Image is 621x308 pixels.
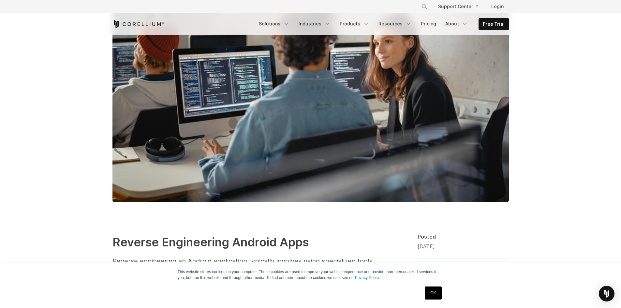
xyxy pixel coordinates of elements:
a: Free Trial [479,18,509,30]
a: Corellium Home [112,20,164,28]
span: [DATE] [418,243,435,250]
button: Search [419,1,430,12]
p: Reverse engineering an Android application typically involves using specialized tools to decompil... [112,256,373,305]
div: Open Intercom Messenger [599,286,614,301]
a: Privacy Policy. [355,275,380,280]
a: Industries [295,18,334,30]
div: Posted [418,233,509,240]
a: About [441,18,472,30]
div: Navigation Menu [255,18,509,30]
a: Login [486,1,509,12]
a: Pricing [417,18,440,30]
a: Solutions [255,18,293,30]
a: Support Center [433,1,483,12]
div: Navigation Menu [413,1,509,12]
strong: Reverse Engineering Android Apps [112,235,309,249]
p: This website stores cookies on your computer. These cookies are used to improve your website expe... [178,269,444,281]
a: Resources [375,18,416,30]
a: OK [425,286,441,300]
a: Products [336,18,373,30]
